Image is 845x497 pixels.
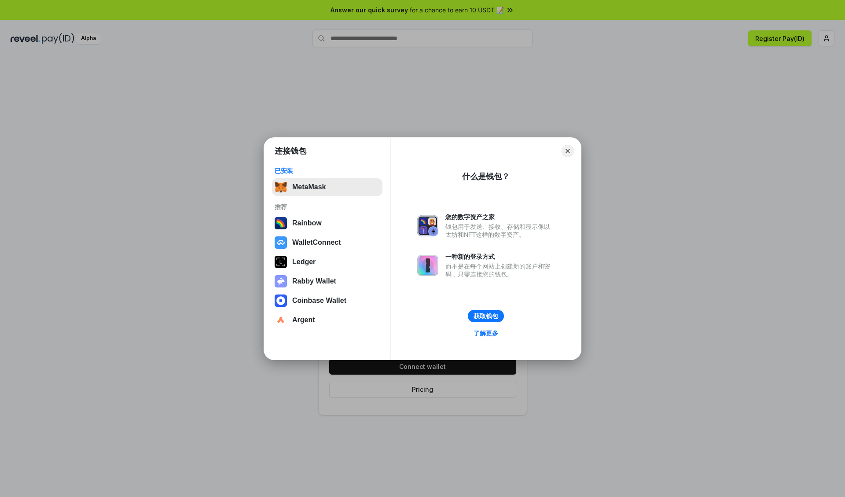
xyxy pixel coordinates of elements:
[474,312,498,320] div: 获取钱包
[275,314,287,326] img: svg+xml,%3Csvg%20width%3D%2228%22%20height%3D%2228%22%20viewBox%3D%220%200%2028%2028%22%20fill%3D...
[275,203,380,211] div: 推荐
[292,316,315,324] div: Argent
[292,277,336,285] div: Rabby Wallet
[292,239,341,247] div: WalletConnect
[417,215,438,236] img: svg+xml,%3Csvg%20xmlns%3D%22http%3A%2F%2Fwww.w3.org%2F2000%2Fsvg%22%20fill%3D%22none%22%20viewBox...
[292,219,322,227] div: Rainbow
[275,295,287,307] img: svg+xml,%3Csvg%20width%3D%2228%22%20height%3D%2228%22%20viewBox%3D%220%200%2028%2028%22%20fill%3D...
[272,272,382,290] button: Rabby Wallet
[417,255,438,276] img: svg+xml,%3Csvg%20xmlns%3D%22http%3A%2F%2Fwww.w3.org%2F2000%2Fsvg%22%20fill%3D%22none%22%20viewBox...
[292,297,346,305] div: Coinbase Wallet
[275,217,287,229] img: svg+xml,%3Csvg%20width%3D%22120%22%20height%3D%22120%22%20viewBox%3D%220%200%20120%20120%22%20fil...
[445,262,555,278] div: 而不是在每个网站上创建新的账户和密码，只需连接您的钱包。
[275,275,287,287] img: svg+xml,%3Csvg%20xmlns%3D%22http%3A%2F%2Fwww.w3.org%2F2000%2Fsvg%22%20fill%3D%22none%22%20viewBox...
[562,145,574,157] button: Close
[275,146,306,156] h1: 连接钱包
[272,292,382,309] button: Coinbase Wallet
[272,253,382,271] button: Ledger
[292,183,326,191] div: MetaMask
[474,329,498,337] div: 了解更多
[462,171,510,182] div: 什么是钱包？
[445,223,555,239] div: 钱包用于发送、接收、存储和显示像以太坊和NFT这样的数字资产。
[275,167,380,175] div: 已安装
[275,236,287,249] img: svg+xml,%3Csvg%20width%3D%2228%22%20height%3D%2228%22%20viewBox%3D%220%200%2028%2028%22%20fill%3D...
[275,181,287,193] img: svg+xml,%3Csvg%20fill%3D%22none%22%20height%3D%2233%22%20viewBox%3D%220%200%2035%2033%22%20width%...
[468,328,503,339] a: 了解更多
[272,178,382,196] button: MetaMask
[468,310,504,322] button: 获取钱包
[272,311,382,329] button: Argent
[275,256,287,268] img: svg+xml,%3Csvg%20xmlns%3D%22http%3A%2F%2Fwww.w3.org%2F2000%2Fsvg%22%20width%3D%2228%22%20height%3...
[292,258,316,266] div: Ledger
[445,253,555,261] div: 一种新的登录方式
[272,234,382,251] button: WalletConnect
[272,214,382,232] button: Rainbow
[445,213,555,221] div: 您的数字资产之家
